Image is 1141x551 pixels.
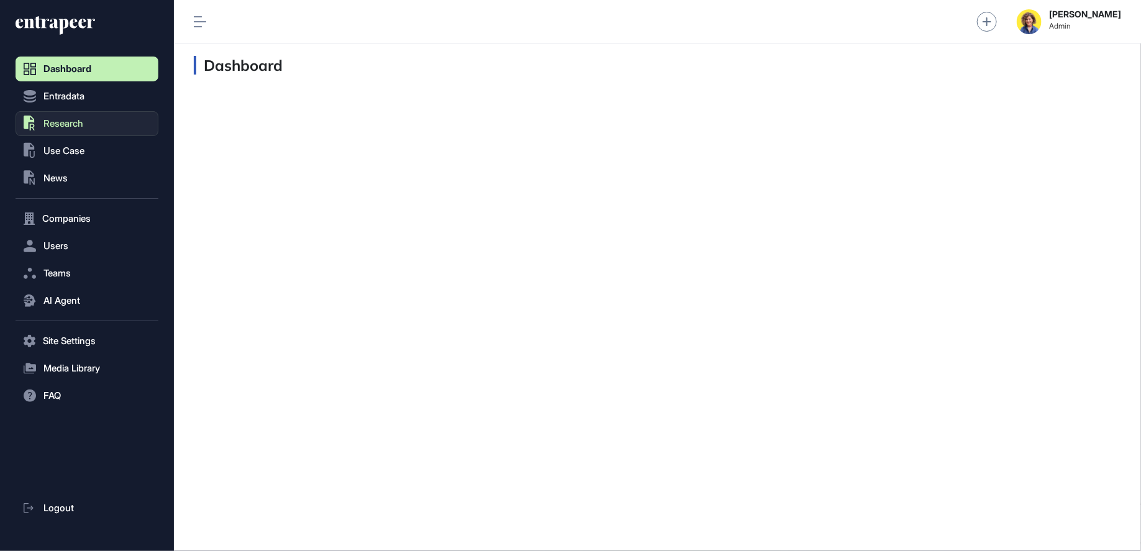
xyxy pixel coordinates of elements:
span: Logout [43,503,74,513]
span: Dashboard [43,64,91,74]
a: Logout [16,496,158,521]
button: Media Library [16,356,158,381]
span: Media Library [43,363,100,373]
h3: Dashboard [194,56,283,75]
button: Users [16,234,158,258]
button: FAQ [16,383,158,408]
button: Site Settings [16,329,158,353]
span: Site Settings [43,336,96,346]
span: Users [43,241,68,251]
span: FAQ [43,391,61,401]
span: Companies [42,214,91,224]
span: News [43,173,68,183]
button: Teams [16,261,158,286]
img: admin-avatar [1017,9,1042,34]
button: AI Agent [16,288,158,313]
span: AI Agent [43,296,80,306]
button: Research [16,111,158,136]
button: News [16,166,158,191]
button: Use Case [16,139,158,163]
a: Dashboard [16,57,158,81]
button: Entradata [16,84,158,109]
button: Companies [16,206,158,231]
span: Teams [43,268,71,278]
span: Entradata [43,91,84,101]
span: Research [43,119,83,129]
strong: [PERSON_NAME] [1049,9,1121,19]
span: Use Case [43,146,84,156]
span: Admin [1049,22,1121,30]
